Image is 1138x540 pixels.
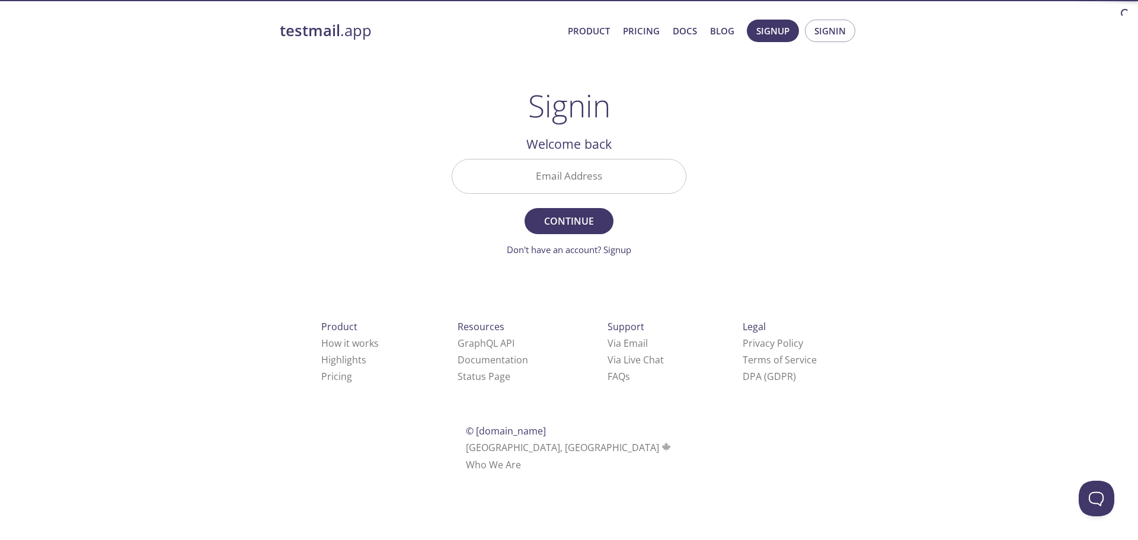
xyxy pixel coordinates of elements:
button: Continue [525,208,613,234]
a: Don't have an account? Signup [507,244,631,255]
a: Docs [673,23,697,39]
a: Status Page [458,370,510,383]
a: FAQ [608,370,630,383]
a: Privacy Policy [743,337,803,350]
span: Product [321,320,357,333]
span: Resources [458,320,504,333]
h2: Welcome back [452,134,686,154]
button: Signin [805,20,855,42]
a: Pricing [623,23,660,39]
a: testmail.app [280,21,558,41]
a: DPA (GDPR) [743,370,796,383]
a: How it works [321,337,379,350]
a: Pricing [321,370,352,383]
a: Documentation [458,353,528,366]
span: Signin [814,23,846,39]
strong: testmail [280,20,340,41]
h1: Signin [528,88,610,123]
iframe: Help Scout Beacon - Open [1079,481,1114,516]
span: Continue [538,213,600,229]
span: [GEOGRAPHIC_DATA], [GEOGRAPHIC_DATA] [466,441,673,454]
span: Support [608,320,644,333]
span: s [625,370,630,383]
a: Via Live Chat [608,353,664,366]
a: Who We Are [466,458,521,471]
a: Blog [710,23,734,39]
button: Signup [747,20,799,42]
a: Highlights [321,353,366,366]
span: © [DOMAIN_NAME] [466,424,546,437]
span: Signup [756,23,789,39]
span: Legal [743,320,766,333]
a: Product [568,23,610,39]
a: GraphQL API [458,337,514,350]
a: Via Email [608,337,648,350]
a: Terms of Service [743,353,817,366]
